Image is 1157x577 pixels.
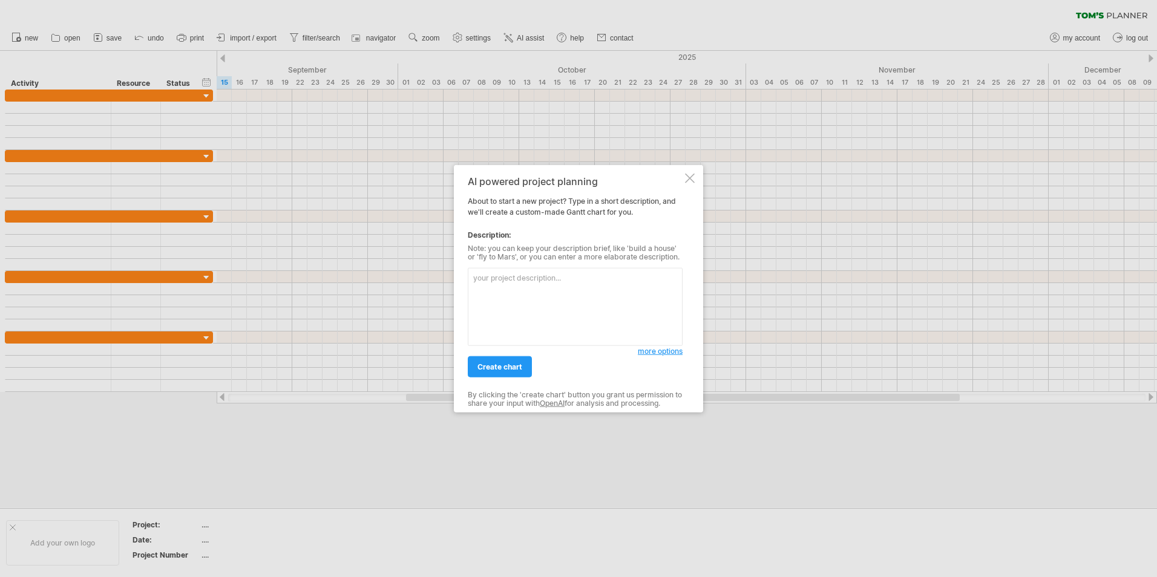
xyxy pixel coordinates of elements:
[468,176,683,187] div: AI powered project planning
[468,391,683,408] div: By clicking the 'create chart' button you grant us permission to share your input with for analys...
[540,399,565,408] a: OpenAI
[468,176,683,402] div: About to start a new project? Type in a short description, and we'll create a custom-made Gantt c...
[638,346,683,357] a: more options
[468,230,683,241] div: Description:
[468,244,683,262] div: Note: you can keep your description brief, like 'build a house' or 'fly to Mars', or you can ente...
[477,362,522,371] span: create chart
[638,347,683,356] span: more options
[468,356,532,377] a: create chart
